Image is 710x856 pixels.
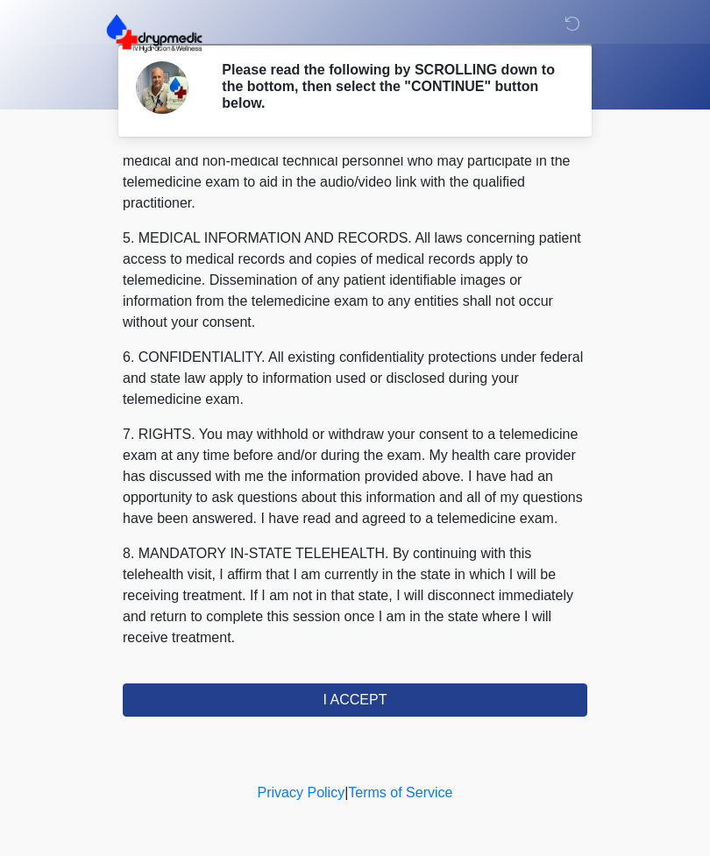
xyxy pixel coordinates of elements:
p: 5. MEDICAL INFORMATION AND RECORDS. All laws concerning patient access to medical records and cop... [123,228,587,333]
h2: Please read the following by SCROLLING down to the bottom, then select the "CONTINUE" button below. [222,61,561,112]
a: Terms of Service [348,785,452,800]
p: 8. MANDATORY IN-STATE TELEHEALTH. By continuing with this telehealth visit, I affirm that I am cu... [123,543,587,648]
img: DrypMedic IV Hydration & Wellness Logo [105,13,203,53]
p: 7. RIGHTS. You may withhold or withdraw your consent to a telemedicine exam at any time before an... [123,424,587,529]
a: Privacy Policy [258,785,345,800]
p: 4. HEALTHCARE INSTITUTION. DrypMedic IV Hydration & Wellness has medical and non-medical technica... [123,130,587,214]
img: Agent Avatar [136,61,188,114]
a: | [344,785,348,800]
button: I ACCEPT [123,683,587,717]
p: 6. CONFIDENTIALITY. All existing confidentiality protections under federal and state law apply to... [123,347,587,410]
